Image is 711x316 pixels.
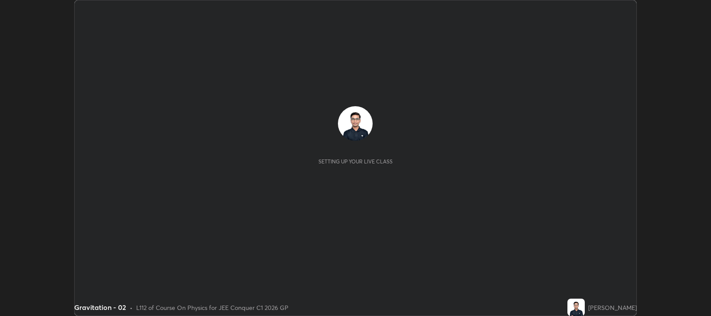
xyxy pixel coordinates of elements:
div: • [130,303,133,312]
div: L112 of Course On Physics for JEE Conquer C1 2026 GP [136,303,288,312]
img: 37aae379bbc94e87a747325de2c98c16.jpg [338,106,373,141]
div: Gravitation - 02 [74,302,126,313]
div: Setting up your live class [318,158,393,165]
div: [PERSON_NAME] [588,303,637,312]
img: 37aae379bbc94e87a747325de2c98c16.jpg [567,299,585,316]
